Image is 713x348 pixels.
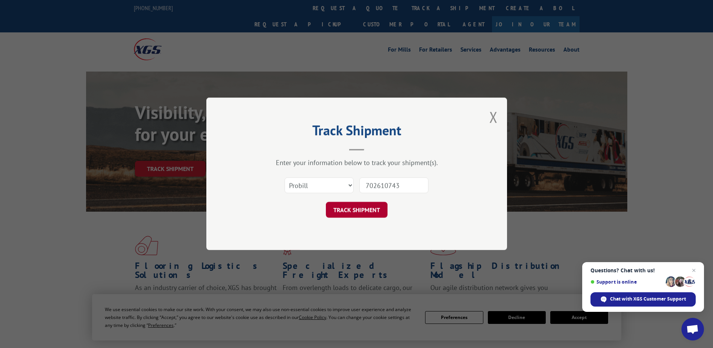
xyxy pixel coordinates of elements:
[244,125,469,139] h2: Track Shipment
[590,279,663,285] span: Support is online
[590,292,696,307] div: Chat with XGS Customer Support
[590,267,696,273] span: Questions? Chat with us!
[359,178,428,194] input: Number(s)
[681,318,704,340] div: Open chat
[689,266,698,275] span: Close chat
[610,296,686,302] span: Chat with XGS Customer Support
[326,202,388,218] button: TRACK SHIPMENT
[489,107,498,127] button: Close modal
[244,159,469,167] div: Enter your information below to track your shipment(s).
